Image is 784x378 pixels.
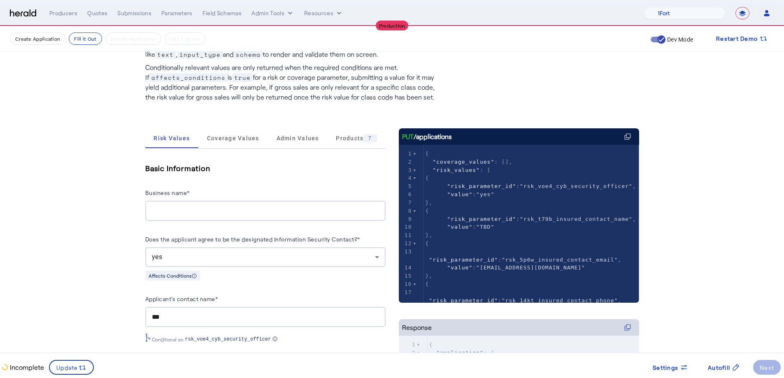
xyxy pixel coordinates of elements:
[426,208,429,214] span: {
[433,159,494,165] span: "coverage_values"
[145,236,360,243] label: Does the applicant agree to be the designated Information Security Contact?*
[105,32,161,45] button: Submit Application
[363,134,377,142] div: 7
[145,59,442,102] p: Conditionally relevant values are only returned when the required conditions are met. If is for a...
[426,216,636,222] span: : ,
[145,162,386,174] h5: Basic Information
[502,297,618,304] span: "rsk_14kt_insured_contact_phone"
[426,191,495,197] span: :
[165,32,205,45] button: Get A Quote
[202,9,242,17] div: Field Schemas
[399,349,417,357] div: 2
[436,350,484,356] span: "application"
[520,216,633,222] span: "rsk_t79b_insured_contact_name"
[426,167,491,173] span: : [
[277,135,319,141] span: Admin Values
[447,224,472,230] span: "value"
[399,272,413,280] div: 15
[399,158,413,166] div: 2
[376,21,409,30] div: Production
[185,336,271,343] span: rsk_voe4_cyb_security_officer
[426,264,586,271] span: :
[69,32,102,45] button: Fill it Out
[476,191,494,197] span: "yes"
[447,191,472,197] span: "value"
[426,248,622,263] span: : ,
[399,150,413,158] div: 1
[49,9,77,17] div: Producers
[145,295,218,302] label: Applicant's contact name*
[426,232,433,238] span: },
[145,189,190,196] label: Business name*
[653,363,678,372] span: Settings
[402,132,414,141] span: PUT
[399,199,413,207] div: 7
[232,73,253,82] span: true
[708,363,730,372] span: Autofill
[8,362,44,372] p: Incomplete
[476,224,494,230] span: "TBD"
[402,132,452,141] div: /applications
[399,231,413,239] div: 11
[426,183,636,189] span: : ,
[399,239,413,248] div: 12
[426,175,429,181] span: {
[399,182,413,190] div: 5
[429,341,433,348] span: {
[152,253,163,261] span: yes
[399,166,413,174] div: 3
[426,240,429,246] span: {
[426,289,622,304] span: : ,
[399,223,413,231] div: 10
[426,224,495,230] span: :
[429,297,498,304] span: "risk_parameter_id"
[665,35,693,44] label: Dev Mode
[399,207,413,215] div: 8
[336,134,377,142] span: Products
[399,288,413,297] div: 17
[154,135,190,141] span: Risk Values
[429,257,498,263] span: "risk_parameter_id"
[234,50,263,59] span: schema
[646,360,695,375] button: Settings
[399,190,413,199] div: 6
[701,360,747,375] button: Autofill
[426,273,433,279] span: },
[502,257,618,263] span: "rsk_5p6w_insured_contact_email"
[149,73,228,82] span: affects_conditions
[10,9,36,17] img: Herald Logo
[399,215,413,223] div: 9
[152,336,184,343] span: Conditonal on
[426,151,429,157] span: {
[399,264,413,272] div: 14
[426,199,433,206] span: },
[145,271,200,281] div: Affects Conditions
[426,281,429,287] span: {
[399,174,413,182] div: 4
[399,341,417,349] div: 1
[117,9,151,17] div: Submissions
[87,9,107,17] div: Quotes
[710,31,774,46] button: Restart Demo
[304,9,343,17] button: Resources dropdown menu
[429,350,495,356] span: : {
[49,360,94,375] button: Update
[161,9,193,17] div: Parameters
[399,280,413,288] div: 16
[716,34,758,44] span: Restart Demo
[433,167,480,173] span: "risk_values"
[447,183,516,189] span: "risk_parameter_id"
[426,159,513,165] span: : [],
[399,248,413,256] div: 13
[402,322,432,332] div: Response
[447,216,516,222] span: "risk_parameter_id"
[155,50,176,59] span: text
[476,264,585,271] span: "[EMAIL_ADDRESS][DOMAIN_NAME]"
[177,50,223,59] span: input_type
[251,9,294,17] button: internal dropdown menu
[56,363,78,372] span: Update
[10,32,65,45] button: Create Application
[520,183,633,189] span: "rsk_voe4_cyb_security_officer"
[447,264,472,271] span: "value"
[207,135,259,141] span: Coverage Values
